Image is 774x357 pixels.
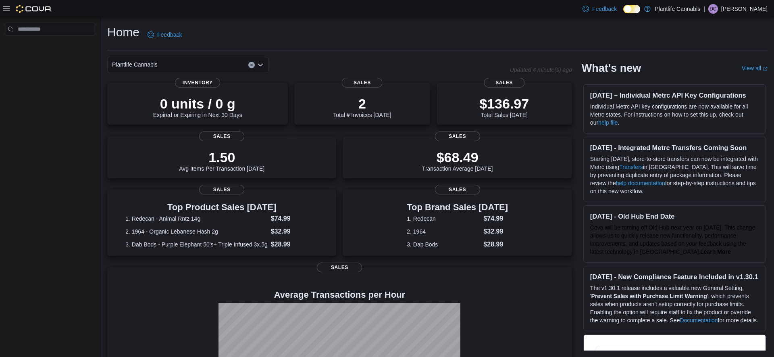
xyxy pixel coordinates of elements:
a: View allExternal link [742,65,768,71]
p: | [703,4,705,14]
a: help file [598,119,618,126]
div: Avg Items Per Transaction [DATE] [179,149,264,172]
span: Feedback [157,31,182,39]
p: The v1.30.1 release includes a valuable new General Setting, ' ', which prevents sales when produ... [590,284,759,324]
div: Transaction Average [DATE] [422,149,493,172]
p: $136.97 [479,96,529,112]
a: Feedback [579,1,620,17]
a: Documentation [680,317,718,324]
h3: [DATE] - New Compliance Feature Included in v1.30.1 [590,273,759,281]
h3: [DATE] – Individual Metrc API Key Configurations [590,91,759,99]
span: Sales [342,78,383,88]
dt: 2. 1964 - Organic Lebanese Hash 2g [125,228,268,236]
dt: 3. Dab Bods [407,240,480,248]
span: Feedback [592,5,617,13]
img: Cova [16,5,52,13]
dt: 3. Dab Bods - Purple Elephant 50's+ Triple Infused 3x.5g [125,240,268,248]
a: Transfers [619,164,643,170]
span: Sales [199,132,244,141]
span: Inventory [175,78,220,88]
div: Expired or Expiring in Next 30 Days [153,96,242,118]
span: Plantlife Cannabis [112,60,158,69]
div: Total # Invoices [DATE] [333,96,391,118]
dd: $74.99 [483,214,508,223]
a: Feedback [144,27,185,43]
h3: Top Product Sales [DATE] [125,203,318,212]
span: Sales [484,78,524,88]
span: Dark Mode [623,13,624,14]
h3: [DATE] - Integrated Metrc Transfers Coming Soon [590,144,759,152]
span: Sales [435,185,480,194]
h4: Average Transactions per Hour [114,290,566,300]
div: Donna Chapman [708,4,718,14]
dd: $28.99 [483,240,508,249]
h3: [DATE] - Old Hub End Date [590,212,759,220]
button: Clear input [248,62,255,68]
h2: What's new [582,62,641,75]
p: 0 units / 0 g [153,96,242,112]
strong: Prevent Sales with Purchase Limit Warning [591,293,707,299]
dd: $32.99 [483,227,508,236]
dd: $28.99 [271,240,318,249]
nav: Complex example [5,37,95,56]
p: 2 [333,96,391,112]
p: 1.50 [179,149,264,165]
button: Open list of options [257,62,264,68]
p: $68.49 [422,149,493,165]
div: Total Sales [DATE] [479,96,529,118]
p: Starting [DATE], store-to-store transfers can now be integrated with Metrc using in [GEOGRAPHIC_D... [590,155,759,195]
h1: Home [107,24,139,40]
dt: 1. Redecan - Animal Rntz 14g [125,215,268,223]
input: Dark Mode [623,5,640,13]
span: Sales [317,263,362,272]
p: Updated 4 minute(s) ago [510,67,572,73]
h3: Top Brand Sales [DATE] [407,203,508,212]
svg: External link [763,67,768,71]
a: Learn More [700,248,730,255]
dd: $32.99 [271,227,318,236]
dd: $74.99 [271,214,318,223]
span: Sales [199,185,244,194]
p: Individual Metrc API key configurations are now available for all Metrc states. For instructions ... [590,102,759,127]
a: help documentation [616,180,665,186]
span: DC [709,4,716,14]
dt: 2. 1964 [407,228,480,236]
p: [PERSON_NAME] [721,4,768,14]
span: Sales [435,132,480,141]
p: Plantlife Cannabis [655,4,700,14]
dt: 1. Redecan [407,215,480,223]
span: Cova will be turning off Old Hub next year on [DATE]. This change allows us to quickly release ne... [590,224,755,255]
